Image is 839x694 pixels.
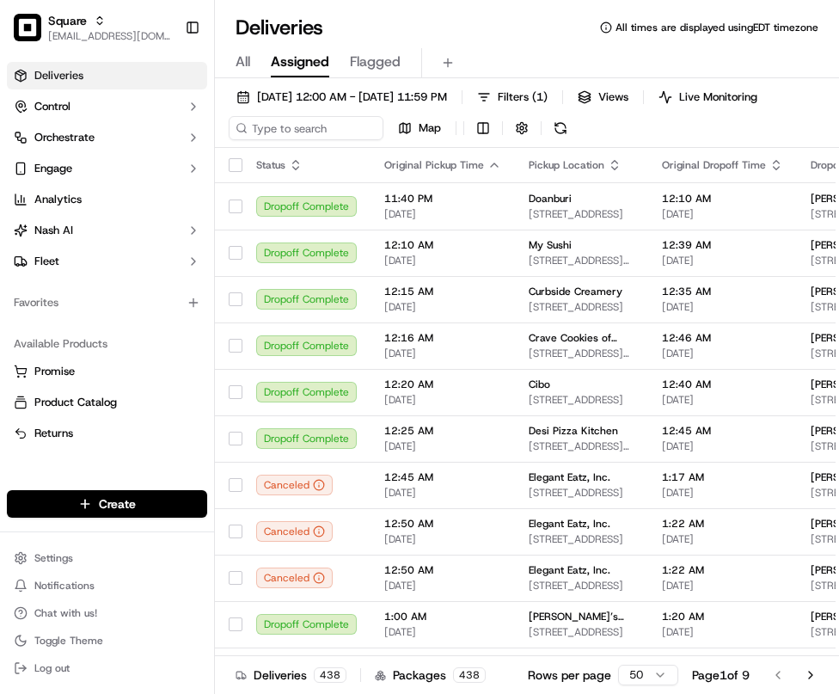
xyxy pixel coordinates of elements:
[662,300,783,314] span: [DATE]
[314,667,346,683] div: 438
[257,89,447,105] span: [DATE] 12:00 AM - [DATE] 11:59 PM
[419,120,441,136] span: Map
[34,661,70,675] span: Log out
[7,186,207,213] a: Analytics
[529,331,634,345] span: Crave Cookies of [GEOGRAPHIC_DATA], [GEOGRAPHIC_DATA]
[99,495,136,513] span: Create
[7,389,207,416] button: Product Catalog
[384,393,501,407] span: [DATE]
[384,563,501,577] span: 12:50 AM
[662,192,783,206] span: 12:10 AM
[7,358,207,385] button: Promise
[34,579,95,593] span: Notifications
[692,666,750,684] div: Page 1 of 9
[350,52,401,72] span: Flagged
[384,254,501,267] span: [DATE]
[679,89,757,105] span: Live Monitoring
[498,89,548,105] span: Filters
[529,532,634,546] span: [STREET_ADDRESS]
[384,238,501,252] span: 12:10 AM
[662,579,783,593] span: [DATE]
[34,364,75,379] span: Promise
[384,192,501,206] span: 11:40 PM
[7,155,207,182] button: Engage
[662,254,783,267] span: [DATE]
[384,439,501,453] span: [DATE]
[48,29,171,43] span: [EMAIL_ADDRESS][DOMAIN_NAME]
[7,330,207,358] div: Available Products
[34,223,73,238] span: Nash AI
[7,124,207,151] button: Orchestrate
[662,393,783,407] span: [DATE]
[384,470,501,484] span: 12:45 AM
[384,579,501,593] span: [DATE]
[384,347,501,360] span: [DATE]
[14,364,200,379] a: Promise
[529,378,550,391] span: Cibo
[529,158,604,172] span: Pickup Location
[34,606,97,620] span: Chat with us!
[7,601,207,625] button: Chat with us!
[662,207,783,221] span: [DATE]
[34,161,72,176] span: Engage
[7,289,207,316] div: Favorites
[34,68,83,83] span: Deliveries
[384,378,501,391] span: 12:20 AM
[662,347,783,360] span: [DATE]
[7,217,207,244] button: Nash AI
[529,207,634,221] span: [STREET_ADDRESS]
[375,666,486,684] div: Packages
[529,393,634,407] span: [STREET_ADDRESS]
[548,116,573,140] button: Refresh
[384,300,501,314] span: [DATE]
[384,331,501,345] span: 12:16 AM
[529,424,618,438] span: Desi Pizza Kitchen
[256,475,333,495] button: Canceled
[384,158,484,172] span: Original Pickup Time
[48,12,87,29] button: Square
[529,486,634,500] span: [STREET_ADDRESS]
[14,426,200,441] a: Returns
[529,625,634,639] span: [STREET_ADDRESS]
[34,99,70,114] span: Control
[662,486,783,500] span: [DATE]
[662,424,783,438] span: 12:45 AM
[256,568,333,588] button: Canceled
[529,192,572,206] span: Doanburi
[7,93,207,120] button: Control
[7,656,207,680] button: Log out
[7,62,207,89] a: Deliveries
[34,634,103,648] span: Toggle Theme
[529,579,634,593] span: [STREET_ADDRESS]
[662,238,783,252] span: 12:39 AM
[662,563,783,577] span: 1:22 AM
[529,470,610,484] span: Elegant Eatz, Inc.
[662,610,783,623] span: 1:20 AM
[662,625,783,639] span: [DATE]
[453,667,486,683] div: 438
[7,574,207,598] button: Notifications
[529,254,634,267] span: [STREET_ADDRESS][PERSON_NAME]
[529,347,634,360] span: [STREET_ADDRESS][PERSON_NAME]
[256,158,285,172] span: Status
[236,52,250,72] span: All
[529,563,610,577] span: Elegant Eatz, Inc.
[229,116,383,140] input: Type to search
[662,378,783,391] span: 12:40 AM
[34,254,59,269] span: Fleet
[662,158,766,172] span: Original Dropoff Time
[7,546,207,570] button: Settings
[529,439,634,453] span: [STREET_ADDRESS][PERSON_NAME]
[34,426,73,441] span: Returns
[662,470,783,484] span: 1:17 AM
[384,285,501,298] span: 12:15 AM
[256,521,333,542] button: Canceled
[390,116,449,140] button: Map
[229,85,455,109] button: [DATE] 12:00 AM - [DATE] 11:59 PM
[384,517,501,531] span: 12:50 AM
[662,331,783,345] span: 12:46 AM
